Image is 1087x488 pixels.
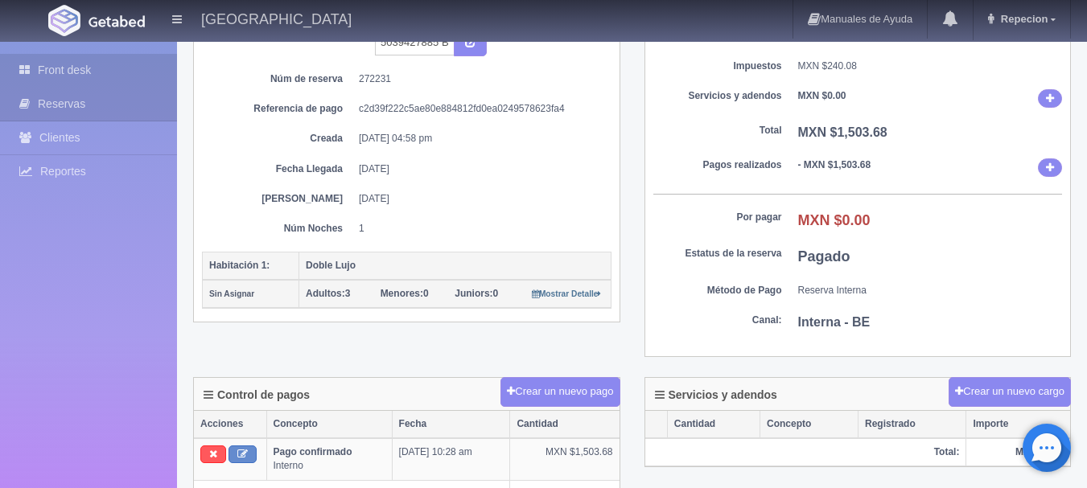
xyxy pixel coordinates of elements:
td: MXN $1,503.68 [510,438,620,480]
button: Crear un nuevo cargo [949,377,1071,407]
span: 0 [381,288,429,299]
th: MXN $0.00 [966,438,1070,466]
small: Sin Asignar [209,289,254,298]
th: Acciones [194,411,266,438]
img: Getabed [89,15,145,27]
dt: Creada [214,132,343,146]
dt: Núm de reserva [214,72,343,86]
span: 0 [455,288,498,299]
dd: [DATE] [359,162,599,176]
b: MXN $1,503.68 [798,125,887,139]
dt: Por pagar [653,211,782,224]
b: Pago confirmado [274,446,352,457]
b: Interna - BE [798,315,871,329]
dt: Impuestos [653,59,782,73]
dd: c2d39f222c5ae80e884812fd0ea0249578623fa4 [359,102,599,116]
th: Concepto [266,411,392,438]
b: - MXN $1,503.68 [798,159,871,170]
th: Registrado [858,411,966,438]
dt: Total [653,124,782,137]
dt: Fecha Llegada [214,162,343,176]
dd: Reserva Interna [798,284,1063,297]
strong: Adultos: [306,288,345,299]
span: 3 [306,288,350,299]
th: Total: [645,438,966,466]
b: Pagado [798,248,850,265]
dd: [DATE] [359,192,599,206]
th: Concepto [760,411,858,438]
dd: [DATE] 04:58 pm [359,132,599,146]
b: MXN $0.00 [798,90,846,101]
dt: Referencia de pago [214,102,343,116]
strong: Juniors: [455,288,492,299]
h4: [GEOGRAPHIC_DATA] [201,8,352,28]
td: [DATE] 10:28 am [392,438,510,480]
dt: [PERSON_NAME] [214,192,343,206]
th: Fecha [392,411,510,438]
a: Mostrar Detalle [532,288,602,299]
dt: Canal: [653,314,782,327]
b: Habitación 1: [209,260,270,271]
dt: Núm Noches [214,222,343,236]
dt: Pagos realizados [653,158,782,172]
strong: Menores: [381,288,423,299]
th: Importe [966,411,1070,438]
img: Getabed [48,5,80,36]
td: Interno [266,438,392,480]
th: Cantidad [510,411,620,438]
button: Crear un nuevo pago [500,377,620,407]
h4: Servicios y adendos [655,389,777,401]
span: Repecion [997,13,1048,25]
dt: Estatus de la reserva [653,247,782,260]
dd: 1 [359,222,599,236]
dd: 272231 [359,72,599,86]
h4: Control de pagos [204,389,310,401]
th: Cantidad [667,411,760,438]
dd: MXN $240.08 [798,59,1063,73]
dt: Método de Pago [653,284,782,297]
th: Doble Lujo [299,252,611,280]
b: MXN $0.00 [798,212,871,228]
small: Mostrar Detalle [532,289,602,298]
dt: Servicios y adendos [653,89,782,103]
